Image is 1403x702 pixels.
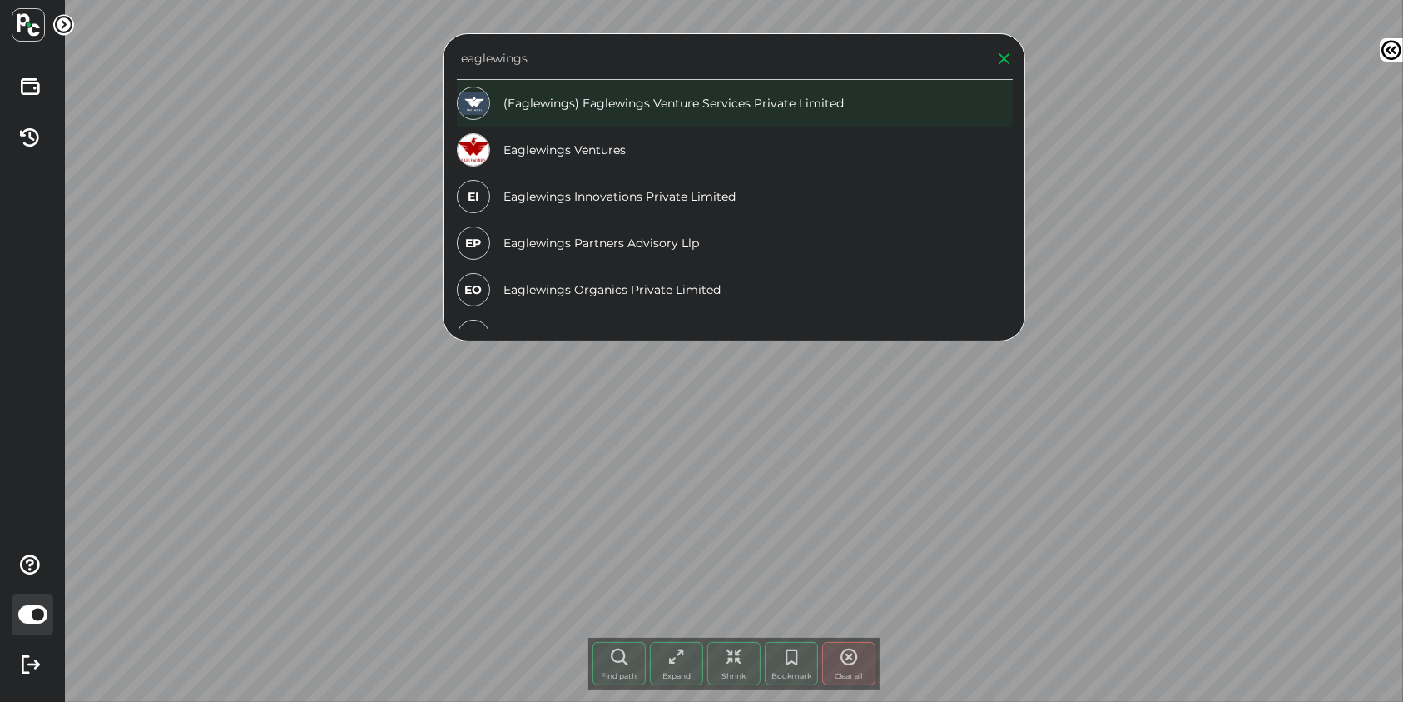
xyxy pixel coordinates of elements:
div: EI [457,180,490,213]
div: EP [457,227,490,260]
img: Eaglewings Ventures [457,133,490,167]
div: (Eaglewings) Eaglewings Venture Services Private Limited [457,80,1013,127]
span: Shrink [722,671,746,680]
img: (Eaglewings) Eaglewings Venture Services Private Limited [457,87,490,120]
div: ES [457,320,490,353]
div: EO [457,273,490,306]
div: Eaglewings Innovations Private Limited [457,173,1013,220]
div: Eaglewings Partners Advisory Llp [457,220,1013,266]
div: Eaglewings Organics Private Limited [457,266,1013,313]
span: Expand [662,671,691,680]
input: Search for Company, Fund, HNI, Director, Shareholder, etc. [457,46,979,71]
img: logo [12,8,45,42]
span: Clear all [835,671,863,680]
span: Bookmark [771,671,811,680]
div: (Eaglewings) Eagale Star Club Private Limited [457,313,1013,360]
div: Eaglewings Ventures [457,127,1013,173]
span: Find path [602,671,637,680]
